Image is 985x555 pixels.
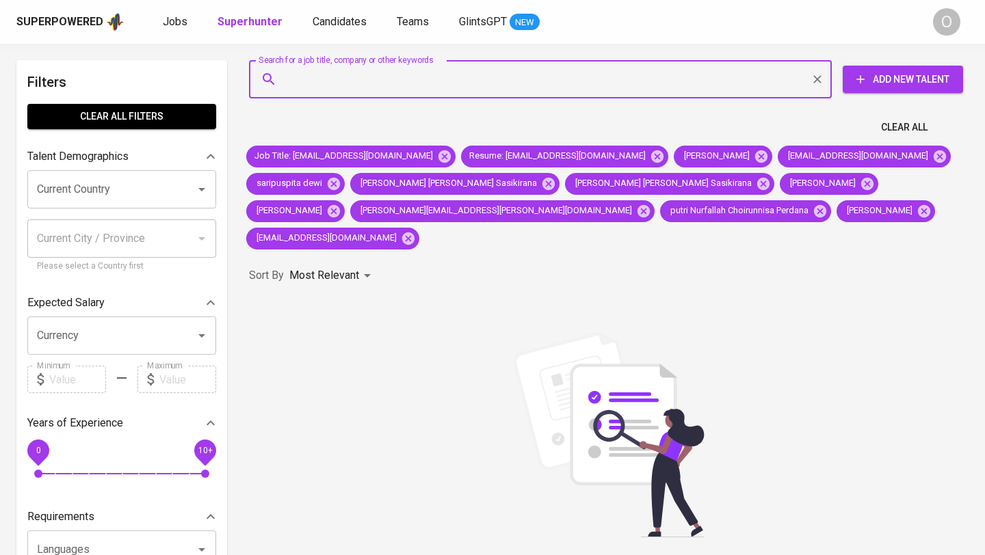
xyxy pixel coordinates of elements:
[565,177,760,190] span: [PERSON_NAME] [PERSON_NAME] Sasikirana
[246,146,456,167] div: Job Title: [EMAIL_ADDRESS][DOMAIN_NAME]
[780,177,864,190] span: [PERSON_NAME]
[27,148,129,165] p: Talent Demographics
[843,66,963,93] button: Add New Talent
[246,232,405,245] span: [EMAIL_ADDRESS][DOMAIN_NAME]
[218,15,283,28] b: Superhunter
[837,204,921,217] span: [PERSON_NAME]
[313,14,369,31] a: Candidates
[16,12,124,32] a: Superpoweredapp logo
[780,173,878,195] div: [PERSON_NAME]
[16,14,103,30] div: Superpowered
[192,180,211,199] button: Open
[565,173,774,195] div: [PERSON_NAME] [PERSON_NAME] Sasikirana
[27,295,105,311] p: Expected Salary
[854,71,952,88] span: Add New Talent
[350,173,560,195] div: [PERSON_NAME] [PERSON_NAME] Sasikirana
[459,14,540,31] a: GlintsGPT NEW
[246,150,441,163] span: Job Title : [EMAIL_ADDRESS][DOMAIN_NAME]
[27,509,94,525] p: Requirements
[506,332,711,537] img: file_searching.svg
[27,415,123,431] p: Years of Experience
[246,177,330,190] span: saripuspita dewi
[876,115,933,140] button: Clear All
[350,204,640,217] span: [PERSON_NAME][EMAIL_ADDRESS][PERSON_NAME][DOMAIN_NAME]
[808,70,827,89] button: Clear
[246,204,330,217] span: [PERSON_NAME]
[163,14,190,31] a: Jobs
[249,267,284,284] p: Sort By
[37,260,207,273] p: Please select a Country first
[27,503,216,530] div: Requirements
[674,150,758,163] span: [PERSON_NAME]
[674,146,772,167] div: [PERSON_NAME]
[837,200,935,222] div: [PERSON_NAME]
[192,326,211,345] button: Open
[461,146,668,167] div: Resume: [EMAIL_ADDRESS][DOMAIN_NAME]
[27,104,216,129] button: Clear All filters
[397,15,429,28] span: Teams
[106,12,124,32] img: app logo
[159,366,216,393] input: Value
[49,366,106,393] input: Value
[218,14,285,31] a: Superhunter
[397,14,432,31] a: Teams
[198,446,212,455] span: 10+
[27,143,216,170] div: Talent Demographics
[933,8,960,36] div: O
[778,150,936,163] span: [EMAIL_ADDRESS][DOMAIN_NAME]
[313,15,367,28] span: Candidates
[881,119,928,136] span: Clear All
[350,177,545,190] span: [PERSON_NAME] [PERSON_NAME] Sasikirana
[660,200,831,222] div: putri Nurfallah Choirunnisa Perdana
[163,15,187,28] span: Jobs
[27,289,216,316] div: Expected Salary
[38,108,205,125] span: Clear All filters
[27,409,216,437] div: Years of Experience
[660,204,817,217] span: putri Nurfallah Choirunnisa Perdana
[350,200,655,222] div: [PERSON_NAME][EMAIL_ADDRESS][PERSON_NAME][DOMAIN_NAME]
[289,267,359,284] p: Most Relevant
[510,16,540,29] span: NEW
[778,146,951,167] div: [EMAIL_ADDRESS][DOMAIN_NAME]
[461,150,654,163] span: Resume : [EMAIL_ADDRESS][DOMAIN_NAME]
[246,200,345,222] div: [PERSON_NAME]
[246,173,345,195] div: saripuspita dewi
[246,228,419,249] div: [EMAIL_ADDRESS][DOMAIN_NAME]
[36,446,40,455] span: 0
[459,15,507,28] span: GlintsGPT
[289,263,376,288] div: Most Relevant
[27,71,216,93] h6: Filters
